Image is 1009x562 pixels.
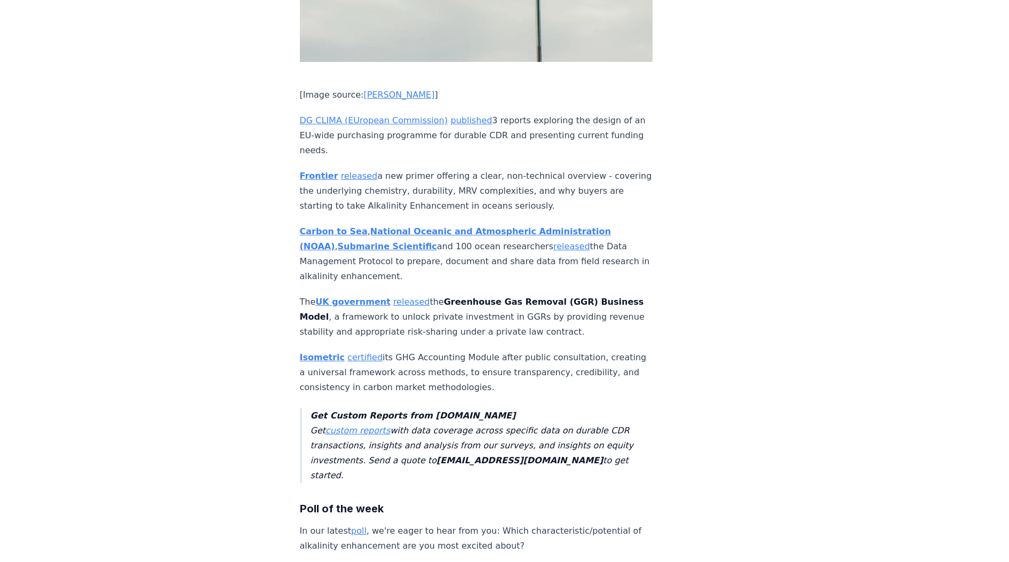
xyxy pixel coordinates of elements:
p: In our latest , we're eager to hear from you: Which characteristic/potential of alkalinity enhanc... [300,524,653,553]
a: custom reports [325,425,390,436]
a: published [451,115,492,125]
a: DG CLIMA (EUropean Commission) [300,115,448,125]
em: Get with data coverage across specific data on durable CDR transactions, insights and analysis fr... [311,410,633,480]
p: a new primer offering a clear, non-technical overview - covering the underlying chemistry, durabi... [300,169,653,213]
p: The the , a framework to unlock private investment in GGRs by providing revenue stability and app... [300,295,653,339]
a: Isometric [300,352,345,362]
p: , , and 100 ocean researchers the Data Management Protocol to prepare, document and share data fr... [300,224,653,284]
a: National Oceanic and Atmospheric Administration (NOAA) [300,226,611,251]
a: released [341,171,378,181]
a: [PERSON_NAME] [363,90,434,100]
strong: [EMAIL_ADDRESS][DOMAIN_NAME] [436,455,603,465]
a: released [393,297,430,307]
a: certified [347,352,383,362]
a: Submarine Scientific [338,241,437,251]
a: Frontier [300,171,338,181]
strong: Greenhouse Gas Removal (GGR) Business Model [300,297,644,322]
p: its GHG Accounting Module after public consultation, creating a universal framework across method... [300,350,653,395]
strong: Get Custom Reports from [DOMAIN_NAME] [311,410,516,421]
p: [Image source: ] [300,88,653,102]
a: released [553,241,590,251]
a: poll [351,526,367,536]
p: 3 reports exploring the design of an EU-wide purchasing programme for durable CDR and presenting ... [300,113,653,158]
strong: Poll of the week [300,502,384,515]
a: Carbon to Sea [300,226,368,236]
a: UK government [315,297,391,307]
